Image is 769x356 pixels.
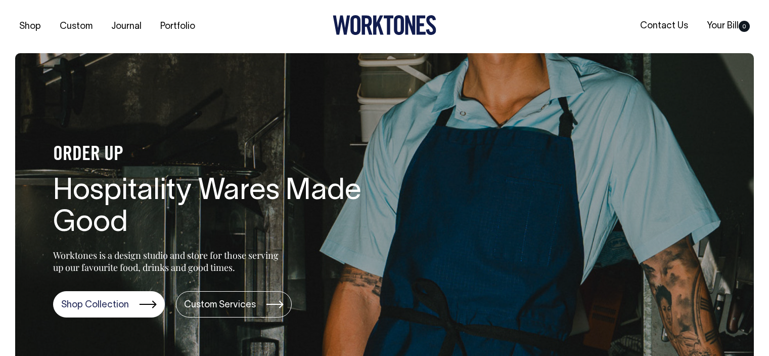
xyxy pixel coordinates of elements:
[53,249,283,273] p: Worktones is a design studio and store for those serving up our favourite food, drinks and good t...
[107,18,146,35] a: Journal
[739,21,750,32] span: 0
[636,18,692,34] a: Contact Us
[156,18,199,35] a: Portfolio
[703,18,754,34] a: Your Bill0
[53,144,377,166] h4: ORDER UP
[15,18,45,35] a: Shop
[176,291,292,318] a: Custom Services
[56,18,97,35] a: Custom
[53,176,377,241] h1: Hospitality Wares Made Good
[53,291,165,318] a: Shop Collection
